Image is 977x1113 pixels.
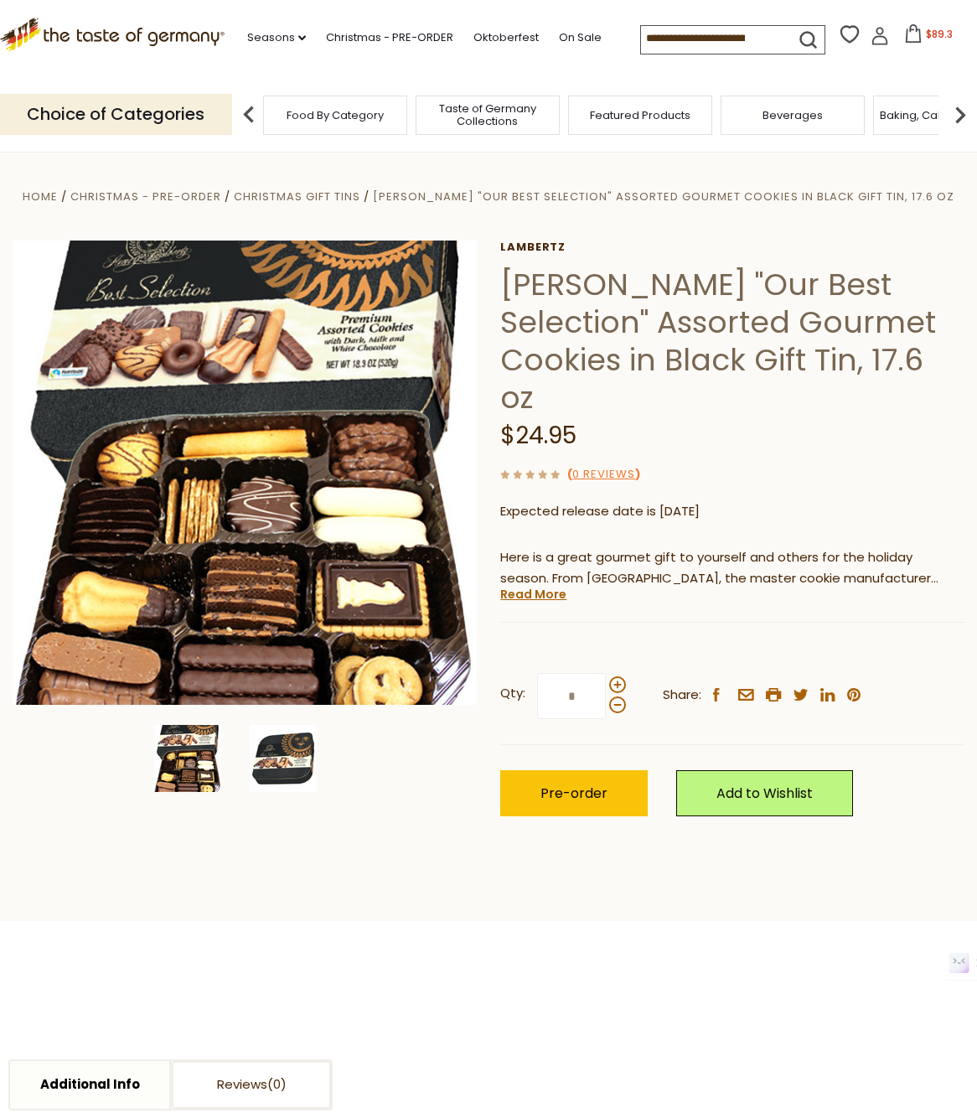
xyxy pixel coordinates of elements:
a: Taste of Germany Collections [421,102,555,127]
a: Beverages [762,109,823,122]
a: 0 Reviews [572,466,635,484]
a: Food By Category [287,109,384,122]
h1: [PERSON_NAME] "Our Best Selection" Assorted Gourmet Cookies in Black Gift Tin, 17.6 oz [500,266,964,417]
img: next arrow [943,98,977,132]
img: Lambertz "Our Best Selection" Assorted Gourmet Cookies in Black Gift Tin, 17.6 oz [13,241,477,705]
a: Christmas - PRE-ORDER [70,189,221,204]
span: $24.95 [500,419,576,452]
img: Lambertz "Our Best Selection" Assorted Gourmet Cookies in Black Gift Tin, 17.6 oz [154,725,221,792]
a: Add to Wishlist [676,770,853,816]
a: Seasons [247,28,306,47]
span: Share: [663,685,701,706]
a: Lambertz [500,241,964,254]
p: Expected release date is [DATE] [500,501,964,522]
input: Qty: [537,673,606,719]
a: Christmas Gift Tins [234,189,360,204]
span: Pre-order [540,784,607,803]
strong: Qty: [500,683,525,704]
a: Home [23,189,58,204]
a: Read More [500,586,566,603]
a: On Sale [559,28,602,47]
button: Pre-order [500,770,648,816]
a: Oktoberfest [473,28,539,47]
img: previous arrow [232,98,266,132]
a: Reviews [172,1061,331,1109]
span: $89.3 [926,27,953,41]
button: $89.3 [892,24,964,49]
a: Christmas - PRE-ORDER [326,28,453,47]
a: Additional Info [10,1061,169,1109]
p: Here is a great gourmet gift to yourself and others for the holiday season. From [GEOGRAPHIC_DATA... [500,547,964,589]
a: Featured Products [590,109,690,122]
span: ( ) [567,466,640,482]
img: Lambertz "Our Best Selection" Assorted Gourmet Cookies in Black Gift Tin, 17.6 oz [250,725,317,792]
a: [PERSON_NAME] "Our Best Selection" Assorted Gourmet Cookies in Black Gift Tin, 17.6 oz [373,189,954,204]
